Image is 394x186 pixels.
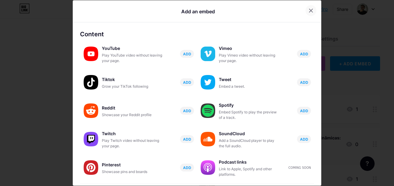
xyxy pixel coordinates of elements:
div: Vimeo [219,44,279,53]
div: Tweet [219,75,279,84]
img: soundcloud [201,132,215,146]
div: YouTube [102,44,162,53]
img: podcastlinks [201,160,215,175]
div: Showcase pins and boards [102,169,162,175]
div: Twitch [102,129,162,138]
button: ADD [180,78,194,86]
div: Content [80,30,314,39]
span: ADD [300,51,308,57]
div: Showcase your Reddit profile [102,112,162,118]
span: ADD [300,137,308,142]
span: ADD [183,108,191,113]
div: Play YouTube video without leaving your page. [102,53,162,64]
div: Spotify [219,101,279,109]
div: SoundCloud [219,129,279,138]
img: tiktok [84,75,98,90]
div: Reddit [102,104,162,112]
div: Embed Spotify to play the preview of a track. [219,109,279,120]
button: ADD [297,78,311,86]
div: Add a SoundCloud player to play the full audio. [219,138,279,149]
button: ADD [180,135,194,143]
div: Pinterest [102,161,162,169]
button: ADD [297,107,311,115]
img: twitter [201,75,215,90]
span: ADD [183,137,191,142]
button: ADD [180,107,194,115]
img: spotify [201,103,215,118]
div: Coming soon [289,165,311,170]
div: Podcast links [219,158,279,166]
span: ADD [300,108,308,113]
button: ADD [297,50,311,58]
button: ADD [180,164,194,171]
span: ADD [300,80,308,85]
button: ADD [180,50,194,58]
div: Play Vimeo video without leaving your page. [219,53,279,64]
div: Link to Apple, Spotify and other platforms. [219,166,279,177]
img: pinterest [84,160,98,175]
div: Grow your TikTok following [102,84,162,89]
div: Tiktok [102,75,162,84]
img: twitch [84,132,98,146]
img: reddit [84,103,98,118]
span: ADD [183,51,191,57]
img: vimeo [201,47,215,61]
button: ADD [297,135,311,143]
img: youtube [84,47,98,61]
div: Add an embed [181,8,215,15]
div: Play Twitch video without leaving your page. [102,138,162,149]
span: ADD [183,80,191,85]
span: ADD [183,165,191,170]
div: Embed a tweet. [219,84,279,89]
